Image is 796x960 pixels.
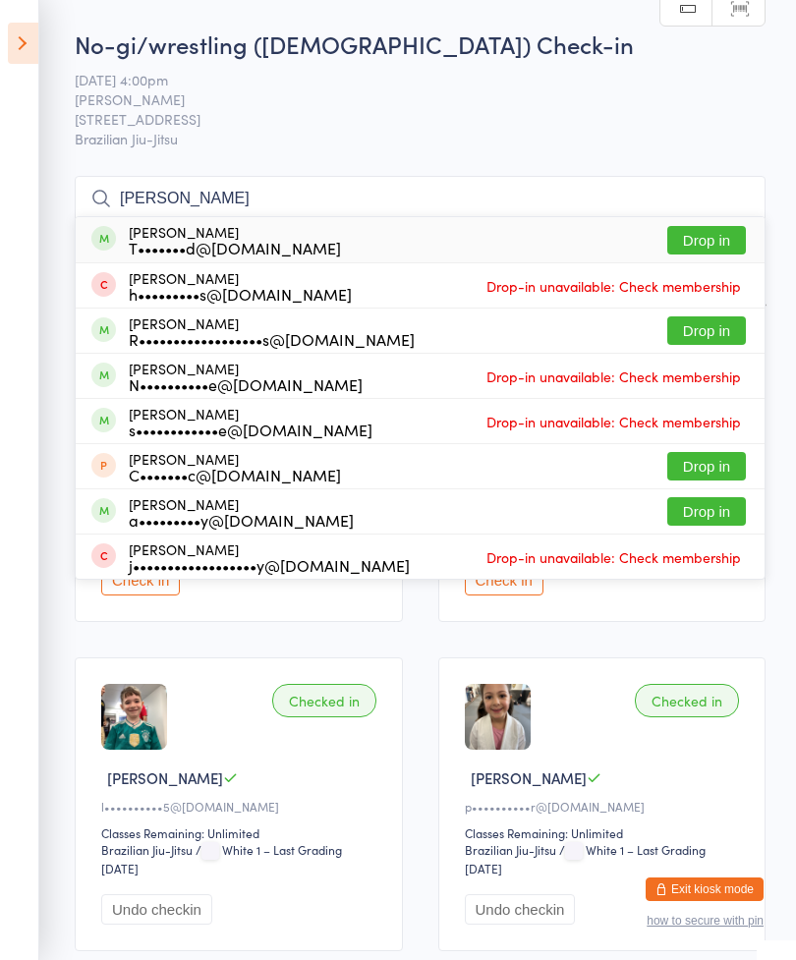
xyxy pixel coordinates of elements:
[129,496,354,528] div: [PERSON_NAME]
[272,684,376,717] div: Checked in
[482,271,746,301] span: Drop-in unavailable: Check membership
[465,824,746,841] div: Classes Remaining: Unlimited
[101,841,193,858] div: Brazilian Jiu-Jitsu
[482,362,746,391] span: Drop-in unavailable: Check membership
[129,270,352,302] div: [PERSON_NAME]
[107,767,223,788] span: [PERSON_NAME]
[129,557,410,573] div: j••••••••••••••••••y@[DOMAIN_NAME]
[75,70,735,89] span: [DATE] 4:00pm
[129,286,352,302] div: h•••••••••s@[DOMAIN_NAME]
[101,798,382,815] div: l••••••••••5@[DOMAIN_NAME]
[101,684,167,750] img: image1745621856.png
[667,226,746,254] button: Drop in
[75,109,735,129] span: [STREET_ADDRESS]
[465,684,531,750] img: image1749250772.png
[75,28,766,60] h2: No-gi/wrestling ([DEMOGRAPHIC_DATA]) Check-in
[646,877,764,901] button: Exit kiosk mode
[129,512,354,528] div: a•••••••••y@[DOMAIN_NAME]
[129,541,410,573] div: [PERSON_NAME]
[482,407,746,436] span: Drop-in unavailable: Check membership
[465,841,556,858] div: Brazilian Jiu-Jitsu
[647,914,764,928] button: how to secure with pin
[482,542,746,572] span: Drop-in unavailable: Check membership
[465,894,576,925] button: Undo checkin
[101,824,382,841] div: Classes Remaining: Unlimited
[101,565,180,595] button: Check in
[75,176,766,221] input: Search
[465,798,746,815] div: p••••••••••r@[DOMAIN_NAME]
[129,422,372,437] div: s••••••••••••e@[DOMAIN_NAME]
[129,467,341,482] div: C•••••••c@[DOMAIN_NAME]
[667,497,746,526] button: Drop in
[101,894,212,925] button: Undo checkin
[129,331,415,347] div: R••••••••••••••••••s@[DOMAIN_NAME]
[129,315,415,347] div: [PERSON_NAME]
[129,361,363,392] div: [PERSON_NAME]
[129,224,341,255] div: [PERSON_NAME]
[635,684,739,717] div: Checked in
[471,767,587,788] span: [PERSON_NAME]
[75,129,766,148] span: Brazilian Jiu-Jitsu
[129,376,363,392] div: N••••••••••e@[DOMAIN_NAME]
[465,565,543,595] button: Check in
[667,452,746,480] button: Drop in
[129,451,341,482] div: [PERSON_NAME]
[667,316,746,345] button: Drop in
[75,89,735,109] span: [PERSON_NAME]
[129,240,341,255] div: T•••••••d@[DOMAIN_NAME]
[129,406,372,437] div: [PERSON_NAME]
